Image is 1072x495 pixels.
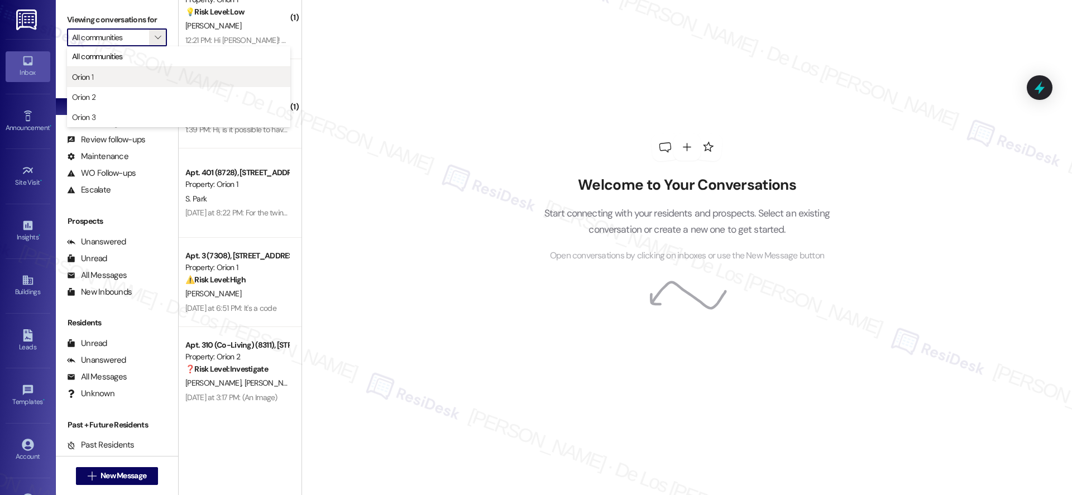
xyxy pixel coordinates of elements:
span: [PERSON_NAME] [185,378,245,388]
span: Orion 2 [72,92,95,103]
div: Prospects + Residents [56,63,178,75]
div: [DATE] at 6:51 PM: It's a code [185,303,276,313]
p: Start connecting with your residents and prospects. Select an existing conversation or create a n... [527,205,846,237]
span: • [50,122,51,130]
img: ResiDesk Logo [16,9,39,30]
div: Property: Orion 1 [185,179,289,190]
div: Review follow-ups [67,134,145,146]
span: Orion 3 [72,112,95,123]
span: [PERSON_NAME] [244,378,300,388]
div: 12:21 PM: Hi [PERSON_NAME]! We're so glad you chose Orion 1! We would love to improve your move-i... [185,35,871,45]
div: Unknown [67,388,114,400]
a: Account [6,435,50,465]
div: Maintenance [67,151,128,162]
span: Open conversations by clicking on inboxes or use the New Message button [550,249,824,263]
div: Residents [56,317,178,329]
span: Orion 1 [72,71,93,83]
div: Escalate [67,184,111,196]
a: Templates • [6,381,50,411]
div: Apt. 310 (Co-Living) (8311), [STREET_ADDRESS][PERSON_NAME] [185,339,289,351]
h2: Welcome to Your Conversations [527,176,846,194]
a: Site Visit • [6,161,50,191]
span: • [43,396,45,404]
div: Unanswered [67,236,126,248]
button: New Message [76,467,159,485]
i:  [155,33,161,42]
div: Unread [67,253,107,265]
div: [DATE] at 8:22 PM: For the twin bed, I'm talking with the management and [PERSON_NAME] right now. [185,208,511,218]
span: [PERSON_NAME] [185,289,241,299]
span: • [40,177,42,185]
label: Viewing conversations for [67,11,167,28]
span: • [39,232,40,239]
span: All communities [72,51,123,62]
div: Apt. 3 (7308), [STREET_ADDRESS] [185,250,289,262]
span: S. Park [185,194,207,204]
a: Inbox [6,51,50,81]
input: All communities [72,28,149,46]
div: All Messages [67,270,127,281]
strong: 💡 Risk Level: Low [185,7,245,17]
strong: ❓ Risk Level: Investigate [185,364,268,374]
a: Buildings [6,271,50,301]
strong: ⚠️ Risk Level: High [185,275,246,285]
div: New Inbounds [67,286,132,298]
div: Property: Orion 1 [185,262,289,273]
div: Past + Future Residents [56,419,178,431]
div: Prospects [56,215,178,227]
div: Unanswered [67,354,126,366]
div: WO Follow-ups [67,167,136,179]
div: Past Residents [67,439,135,451]
a: Leads [6,326,50,356]
span: [PERSON_NAME] [185,21,241,31]
div: Property: Orion 2 [185,351,289,363]
i:  [88,472,96,480]
div: [DATE] at 3:17 PM: (An Image) [185,392,277,402]
div: All Messages [67,371,127,383]
span: New Message [100,470,146,482]
div: Apt. 401 (8728), [STREET_ADDRESS] [185,167,289,179]
div: Unread [67,338,107,349]
div: 1:39 PM: Hi, is it possible to have my bed frame removed from my room? [185,124,418,134]
a: Insights • [6,216,50,246]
